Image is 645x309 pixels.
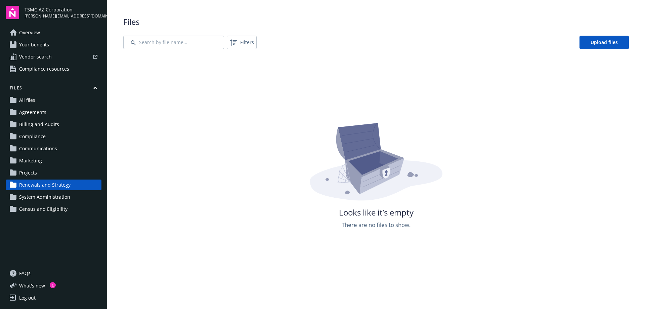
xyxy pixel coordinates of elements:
a: Vendor search [6,51,101,62]
span: Filters [240,39,254,46]
span: Agreements [19,107,46,118]
a: Your benefits [6,39,101,50]
a: Billing and Audits [6,119,101,130]
a: Marketing [6,155,101,166]
div: Log out [19,293,36,303]
a: Upload files [579,36,629,49]
span: Compliance resources [19,64,69,74]
a: Census and Eligibility [6,204,101,215]
span: Compliance [19,131,46,142]
span: Marketing [19,155,42,166]
button: What's new1 [6,282,56,289]
span: Renewals and Strategy [19,180,71,190]
span: TSMC AZ Corporation [25,6,101,13]
a: All files [6,95,101,106]
a: Renewals and Strategy [6,180,101,190]
span: Census and Eligibility [19,204,68,215]
a: Communications [6,143,101,154]
a: Overview [6,27,101,38]
span: Your benefits [19,39,49,50]
a: Compliance [6,131,101,142]
input: Search by file name... [123,36,224,49]
img: navigator-logo.svg [6,6,19,19]
a: FAQs [6,268,101,279]
a: Compliance resources [6,64,101,74]
span: Overview [19,27,40,38]
a: Projects [6,167,101,178]
span: What ' s new [19,282,45,289]
a: Agreements [6,107,101,118]
span: Billing and Audits [19,119,59,130]
span: Projects [19,167,37,178]
span: There are no files to show. [342,221,411,229]
a: System Administration [6,192,101,202]
span: Filters [228,37,255,48]
span: Files [123,16,629,28]
button: Filters [227,36,257,49]
span: Upload files [591,39,618,45]
span: [PERSON_NAME][EMAIL_ADDRESS][DOMAIN_NAME] [25,13,101,19]
span: System Administration [19,192,70,202]
span: All files [19,95,35,106]
span: Communications [19,143,57,154]
span: Vendor search [19,51,52,62]
button: TSMC AZ Corporation[PERSON_NAME][EMAIL_ADDRESS][DOMAIN_NAME] [25,6,101,19]
div: 1 [50,282,56,288]
button: Files [6,85,101,93]
span: FAQs [19,268,31,279]
span: Looks like it’s empty [339,207,414,218]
